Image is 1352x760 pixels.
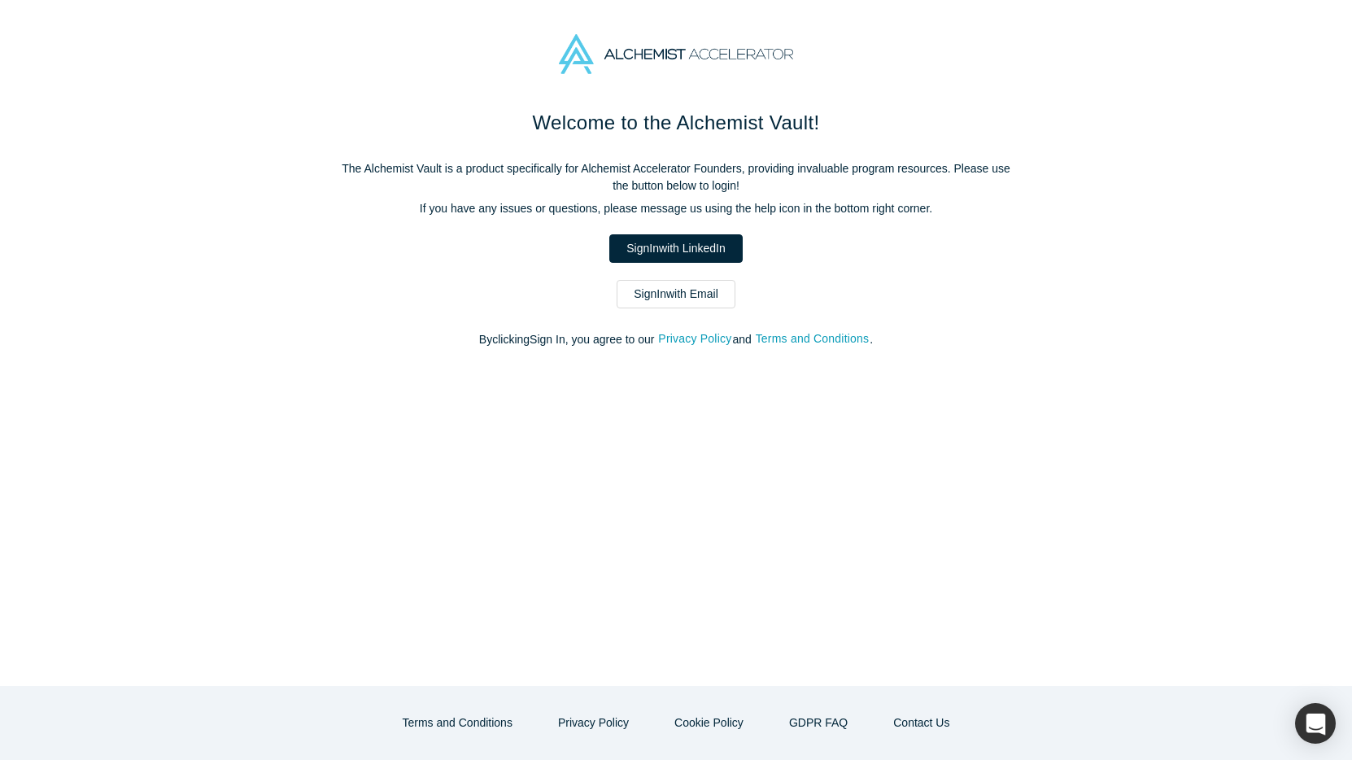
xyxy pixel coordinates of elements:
a: GDPR FAQ [772,709,865,737]
p: If you have any issues or questions, please message us using the help icon in the bottom right co... [334,200,1018,217]
a: SignInwith Email [617,280,735,308]
h1: Welcome to the Alchemist Vault! [334,108,1018,138]
a: SignInwith LinkedIn [609,234,742,263]
button: Terms and Conditions [386,709,530,737]
button: Privacy Policy [657,330,732,348]
a: Contact Us [876,709,966,737]
button: Cookie Policy [657,709,761,737]
button: Privacy Policy [541,709,646,737]
p: By clicking Sign In , you agree to our and . [334,331,1018,348]
button: Terms and Conditions [755,330,870,348]
img: Alchemist Accelerator Logo [559,34,793,74]
p: The Alchemist Vault is a product specifically for Alchemist Accelerator Founders, providing inval... [334,160,1018,194]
